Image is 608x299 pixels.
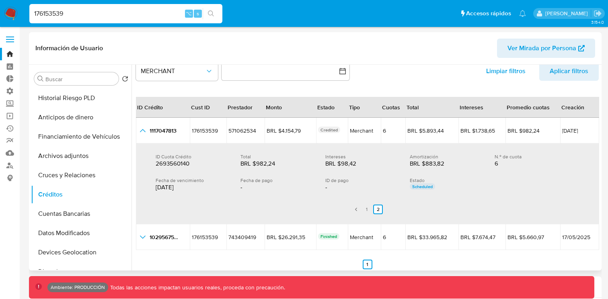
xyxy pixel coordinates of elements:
[31,127,131,146] button: Financiamiento de Vehículos
[31,185,131,204] button: Créditos
[45,76,115,83] input: Buscar
[466,9,511,18] span: Accesos rápidos
[31,166,131,185] button: Cruces y Relaciones
[31,88,131,108] button: Historial Riesgo PLD
[507,39,576,58] span: Ver Mirada por Persona
[29,8,222,19] input: Buscar usuario o caso...
[37,76,44,82] button: Buscar
[203,8,219,19] button: search-icon
[197,10,199,17] span: s
[31,108,131,127] button: Anticipos de dinero
[594,9,602,18] a: Salir
[31,262,131,281] button: Direcciones
[122,76,128,84] button: Volver al orden por defecto
[35,44,103,52] h1: Información de Usuario
[497,39,595,58] button: Ver Mirada por Persona
[186,10,192,17] span: ⌥
[51,286,105,289] p: Ambiente: PRODUCCIÓN
[545,10,591,17] p: nicolas.tolosa@mercadolibre.com
[31,243,131,262] button: Devices Geolocation
[31,146,131,166] button: Archivos adjuntos
[108,284,285,291] p: Todas las acciones impactan usuarios reales, proceda con precaución.
[31,204,131,223] button: Cuentas Bancarias
[31,223,131,243] button: Datos Modificados
[519,10,526,17] a: Notificaciones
